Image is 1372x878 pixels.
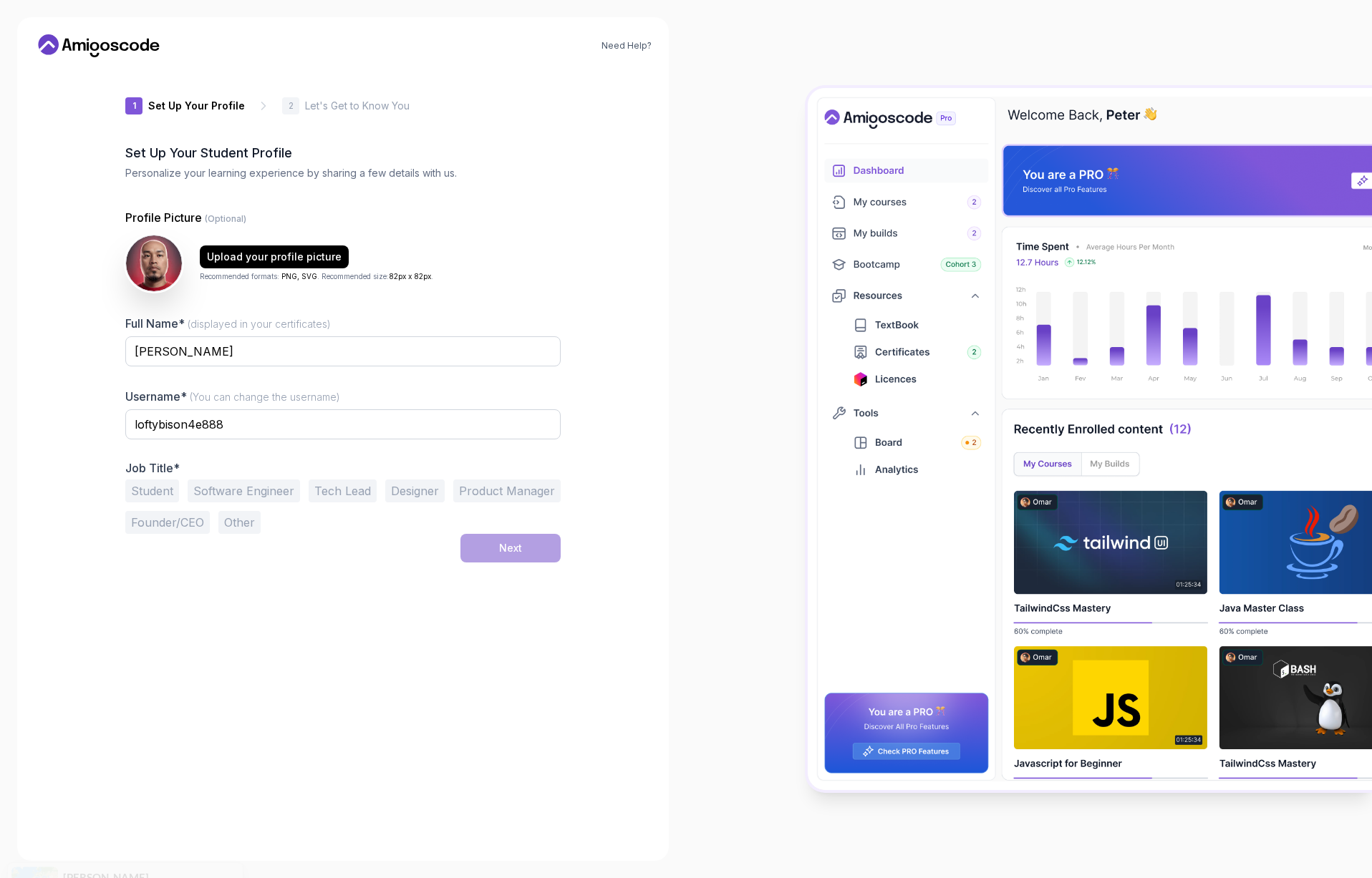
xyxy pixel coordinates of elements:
[125,409,561,439] input: Enter your Username
[453,479,561,502] button: Product Manager
[200,245,349,268] button: Upload your profile picture
[125,336,561,366] input: Enter your Full Name
[389,272,431,281] span: 82px x 82px
[125,143,561,163] h2: Set Up Your Student Profile
[188,479,300,502] button: Software Engineer
[207,250,342,264] div: Upload your profile picture
[499,541,522,555] div: Next
[200,271,433,282] p: Recommended formats: . Recommended size: .
[602,40,652,52] a: Need Help?
[63,825,149,837] span: [PERSON_NAME]
[125,511,210,534] button: Founder/CEO
[289,102,294,110] p: 2
[63,839,92,850] span: Bought
[34,34,163,57] a: Home link
[205,213,246,224] span: (Optional)
[125,316,331,331] label: Full Name*
[281,272,317,281] span: PNG, SVG
[126,235,182,291] img: user profile image
[309,479,377,502] button: Tech Lead
[100,852,145,864] a: ProveSource
[11,820,58,867] img: provesource social proof notification image
[218,511,261,534] button: Other
[125,479,179,502] button: Student
[125,461,561,475] p: Job Title*
[148,99,245,113] p: Set Up Your Profile
[188,318,331,330] span: (displayed in your certificates)
[305,99,410,113] p: Let's Get to Know You
[132,102,136,110] p: 1
[125,166,561,180] p: Personalize your learning experience by sharing a few details with us.
[94,839,211,851] a: Amigoscode PRO Membership
[808,88,1372,791] img: Amigoscode Dashboard
[125,209,561,226] p: Profile Picture
[190,391,340,403] span: (You can change the username)
[460,534,561,562] button: Next
[125,389,340,404] label: Username*
[385,479,445,502] button: Designer
[63,852,86,864] span: [DATE]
